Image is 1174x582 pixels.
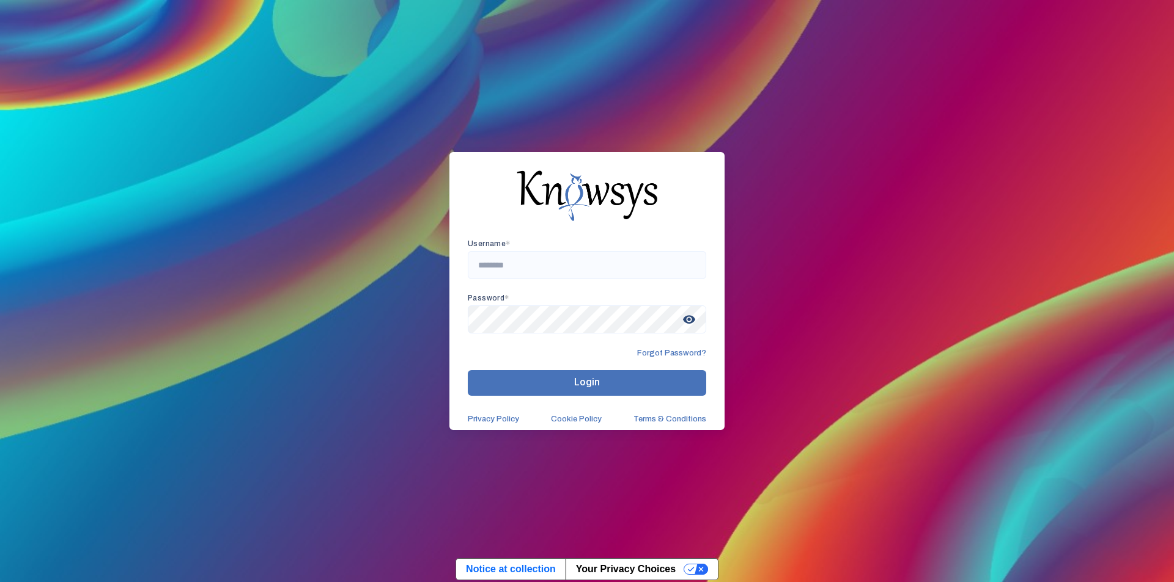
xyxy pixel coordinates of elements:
app-required-indication: Username [468,239,511,248]
span: Forgot Password? [637,348,706,358]
span: Login [574,376,600,388]
a: Notice at collection [456,559,566,580]
a: Privacy Policy [468,414,519,424]
a: Cookie Policy [551,414,602,424]
button: Login [468,370,706,396]
img: knowsys-logo.png [517,170,657,220]
button: Your Privacy Choices [566,559,718,580]
app-required-indication: Password [468,294,509,302]
a: Terms & Conditions [633,414,706,424]
span: visibility [678,308,700,330]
